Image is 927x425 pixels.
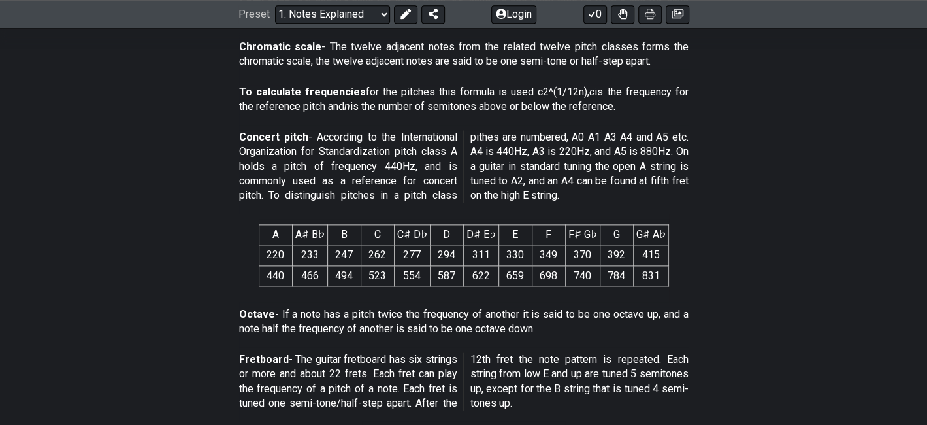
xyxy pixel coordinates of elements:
[239,41,322,53] strong: Chromatic scale
[259,245,292,265] td: 220
[239,40,689,69] p: - The twelve adjacent notes from the related twelve pitch classes forms the chromatic scale, the ...
[239,307,689,337] p: - If a note has a pitch twice the frequency of another it is said to be one octave up, and a note...
[239,308,275,320] strong: Octave
[361,245,394,265] td: 262
[239,131,308,143] strong: Concert pitch
[463,265,498,286] td: 622
[498,265,532,286] td: 659
[239,130,689,203] p: - According to the International Organization for Standardization pitch class A holds a pitch of ...
[394,224,430,245] th: C♯ D♭
[589,86,594,98] em: c
[275,5,390,24] select: Preset
[532,245,565,265] td: 349
[498,245,532,265] td: 330
[394,265,430,286] td: 554
[430,265,463,286] td: 587
[633,265,668,286] td: 831
[361,224,394,245] th: C
[638,5,662,24] button: Print
[239,352,689,411] p: - The guitar fretboard has six strings or more and about 22 frets. Each fret can play the frequen...
[292,224,327,245] th: A♯ B♭
[532,224,565,245] th: F
[327,245,361,265] td: 247
[600,245,633,265] td: 392
[239,85,689,114] p: for the pitches this formula is used c2^(1/12n), is the frequency for the reference pitch and is ...
[666,5,689,24] button: Create image
[344,100,350,112] em: n
[633,245,668,265] td: 415
[259,224,292,245] th: A
[430,245,463,265] td: 294
[600,224,633,245] th: G
[583,5,607,24] button: 0
[463,245,498,265] td: 311
[292,245,327,265] td: 233
[463,224,498,245] th: D♯ E♭
[532,265,565,286] td: 698
[238,8,270,21] span: Preset
[600,265,633,286] td: 784
[491,5,536,24] button: Login
[327,224,361,245] th: B
[361,265,394,286] td: 523
[430,224,463,245] th: D
[292,265,327,286] td: 466
[565,245,600,265] td: 370
[633,224,668,245] th: G♯ A♭
[611,5,634,24] button: Toggle Dexterity for all fretkits
[394,245,430,265] td: 277
[394,5,417,24] button: Edit Preset
[498,224,532,245] th: E
[565,224,600,245] th: F♯ G♭
[421,5,445,24] button: Share Preset
[239,86,366,98] strong: To calculate frequencies
[327,265,361,286] td: 494
[565,265,600,286] td: 740
[239,353,289,365] strong: Fretboard
[259,265,292,286] td: 440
